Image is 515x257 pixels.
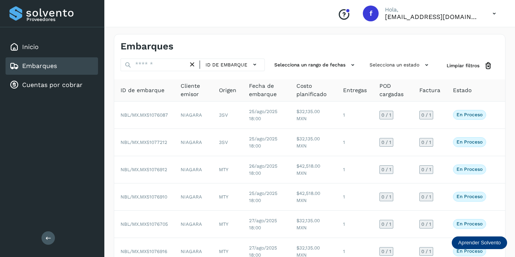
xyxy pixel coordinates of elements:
[213,211,243,238] td: MTY
[421,222,431,227] span: 0 / 1
[174,129,213,156] td: NIAGARA
[381,195,391,199] span: 0 / 1
[381,249,391,254] span: 0 / 1
[381,113,391,117] span: 0 / 1
[181,82,206,98] span: Cliente emisor
[457,221,483,227] p: En proceso
[121,167,167,172] span: NBL/MX.MX51076912
[421,249,431,254] span: 0 / 1
[22,81,83,89] a: Cuentas por cobrar
[337,183,373,211] td: 1
[421,140,431,145] span: 0 / 1
[452,236,507,249] div: Aprender Solvento
[6,57,98,75] div: Embarques
[337,211,373,238] td: 1
[440,59,499,73] button: Limpiar filtros
[381,167,391,172] span: 0 / 1
[249,218,277,231] span: 27/ago/2025 18:00
[121,249,167,254] span: NBL/MX.MX51076916
[121,221,168,227] span: NBL/MX.MX51076705
[121,140,167,145] span: NBL/MX.MX51077212
[421,113,431,117] span: 0 / 1
[290,211,337,238] td: $32,135.00 MXN
[457,166,483,172] p: En proceso
[206,61,247,68] span: ID de embarque
[290,129,337,156] td: $32,135.00 MXN
[457,139,483,145] p: En proceso
[381,140,391,145] span: 0 / 1
[290,156,337,183] td: $42,518.00 MXN
[290,183,337,211] td: $42,518.00 MXN
[213,102,243,129] td: 3SV
[447,62,479,69] span: Limpiar filtros
[174,211,213,238] td: NIAGARA
[290,102,337,129] td: $32,135.00 MXN
[213,156,243,183] td: MTY
[249,163,277,176] span: 26/ago/2025 18:00
[249,136,277,149] span: 25/ago/2025 18:00
[249,191,277,203] span: 25/ago/2025 18:00
[421,167,431,172] span: 0 / 1
[385,6,480,13] p: Hola,
[457,248,483,254] p: En proceso
[343,86,367,94] span: Entregas
[271,59,360,72] button: Selecciona un rango de fechas
[337,102,373,129] td: 1
[22,43,39,51] a: Inicio
[121,86,164,94] span: ID de embarque
[385,13,480,21] p: facturacion@protransport.com.mx
[26,17,95,22] p: Proveedores
[6,38,98,56] div: Inicio
[337,129,373,156] td: 1
[121,112,168,118] span: NBL/MX.MX51076087
[381,222,391,227] span: 0 / 1
[249,82,284,98] span: Fecha de embarque
[213,183,243,211] td: MTY
[379,82,407,98] span: POD cargadas
[6,76,98,94] div: Cuentas por cobrar
[174,156,213,183] td: NIAGARA
[174,183,213,211] td: NIAGARA
[458,240,501,246] p: Aprender Solvento
[296,82,330,98] span: Costo planificado
[457,194,483,199] p: En proceso
[421,195,431,199] span: 0 / 1
[249,109,277,121] span: 25/ago/2025 18:00
[213,129,243,156] td: 3SV
[453,86,472,94] span: Estado
[457,112,483,117] p: En proceso
[174,102,213,129] td: NIAGARA
[121,194,167,200] span: NBL/MX.MX51076910
[219,86,236,94] span: Origen
[203,59,261,70] button: ID de embarque
[121,41,174,52] h4: Embarques
[366,59,434,72] button: Selecciona un estado
[22,62,57,70] a: Embarques
[419,86,440,94] span: Factura
[337,156,373,183] td: 1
